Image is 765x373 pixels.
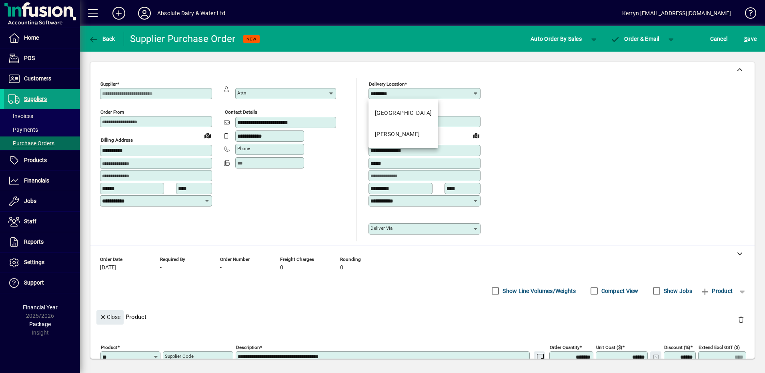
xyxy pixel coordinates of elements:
[101,344,117,350] mat-label: Product
[8,113,33,119] span: Invoices
[4,171,80,191] a: Financials
[470,129,483,142] a: View on map
[88,36,115,42] span: Back
[368,102,438,124] mat-option: Matata Road
[86,32,117,46] button: Back
[29,321,51,327] span: Package
[132,6,157,20] button: Profile
[4,109,80,123] a: Invoices
[4,273,80,293] a: Support
[596,344,622,350] mat-label: Unit Cost ($)
[739,2,755,28] a: Knowledge Base
[24,177,49,184] span: Financials
[622,7,731,20] div: Kerryn [EMAIL_ADDRESS][DOMAIN_NAME]
[4,69,80,89] a: Customers
[24,198,36,204] span: Jobs
[744,32,757,45] span: ave
[696,284,737,298] button: Product
[80,32,124,46] app-page-header-button: Back
[24,34,39,41] span: Home
[24,279,44,286] span: Support
[24,218,36,225] span: Staff
[236,344,260,350] mat-label: Description
[501,287,576,295] label: Show Line Volumes/Weights
[4,150,80,170] a: Products
[607,32,663,46] button: Order & Email
[4,48,80,68] a: POS
[731,316,751,323] app-page-header-button: Delete
[611,36,659,42] span: Order & Email
[700,285,733,297] span: Product
[731,310,751,329] button: Delete
[4,253,80,273] a: Settings
[237,146,250,151] mat-label: Phone
[94,313,126,321] app-page-header-button: Close
[368,124,438,145] mat-option: Melville
[4,232,80,252] a: Reports
[699,344,740,350] mat-label: Extend excl GST ($)
[100,81,117,87] mat-label: Supplier
[24,259,44,265] span: Settings
[550,344,579,350] mat-label: Order Quantity
[106,6,132,20] button: Add
[340,265,343,271] span: 0
[600,287,639,295] label: Compact View
[24,75,51,82] span: Customers
[23,304,58,311] span: Financial Year
[375,109,432,117] div: [GEOGRAPHIC_DATA]
[8,126,38,133] span: Payments
[369,81,405,87] mat-label: Delivery Location
[160,265,162,271] span: -
[100,311,120,324] span: Close
[4,212,80,232] a: Staff
[24,157,47,163] span: Products
[4,136,80,150] a: Purchase Orders
[201,129,214,142] a: View on map
[157,7,226,20] div: Absolute Dairy & Water Ltd
[220,265,222,271] span: -
[96,310,124,325] button: Close
[24,96,47,102] span: Suppliers
[708,32,730,46] button: Cancel
[165,353,194,359] mat-label: Supplier Code
[24,55,35,61] span: POS
[130,32,236,45] div: Supplier Purchase Order
[664,344,690,350] mat-label: Discount (%)
[100,109,124,115] mat-label: Order from
[8,140,54,146] span: Purchase Orders
[744,36,747,42] span: S
[100,265,116,271] span: [DATE]
[742,32,759,46] button: Save
[280,265,283,271] span: 0
[531,32,582,45] span: Auto Order By Sales
[370,225,393,231] mat-label: Deliver via
[246,36,256,42] span: NEW
[237,90,246,96] mat-label: Attn
[4,123,80,136] a: Payments
[710,32,728,45] span: Cancel
[527,32,586,46] button: Auto Order By Sales
[4,191,80,211] a: Jobs
[662,287,692,295] label: Show Jobs
[375,130,420,138] div: [PERSON_NAME]
[24,239,44,245] span: Reports
[4,28,80,48] a: Home
[90,302,755,331] div: Product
